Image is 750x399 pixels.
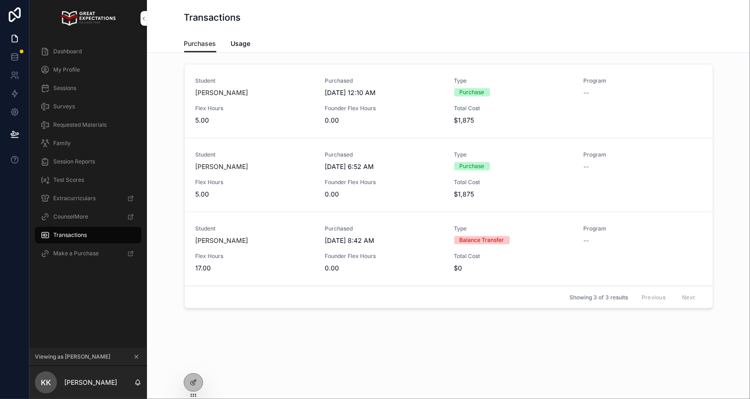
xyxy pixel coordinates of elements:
a: Transactions [35,227,141,243]
span: Transactions [53,231,87,239]
div: scrollable content [29,37,147,274]
span: Dashboard [53,48,82,55]
span: Student [196,151,314,158]
span: Surveys [53,103,75,110]
span: $0 [454,264,573,273]
span: Purchases [184,39,216,48]
span: Purchased [325,77,443,84]
span: [DATE] 12:10 AM [325,88,443,97]
span: CounselMore [53,213,88,220]
span: Purchased [325,225,443,232]
span: [DATE] 8:42 AM [325,236,443,245]
span: Program [583,77,702,84]
span: Purchased [325,151,443,158]
span: Total Cost [454,105,573,112]
span: Usage [231,39,251,48]
span: My Profile [53,66,80,73]
span: 0.00 [325,190,443,199]
img: App logo [61,11,115,26]
span: Founder Flex Hours [325,105,443,112]
a: [PERSON_NAME] [196,88,248,97]
a: Extracurriculars [35,190,141,207]
a: CounselMore [35,208,141,225]
a: Surveys [35,98,141,115]
span: Family [53,140,71,147]
span: Extracurriculars [53,195,96,202]
div: Purchase [460,88,485,96]
span: 0.00 [325,264,443,273]
span: Showing 3 of 3 results [570,294,628,301]
a: Usage [231,35,251,54]
a: My Profile [35,62,141,78]
span: Flex Hours [196,179,314,186]
a: Family [35,135,141,152]
h1: Transactions [184,11,241,24]
span: $1,875 [454,190,573,199]
span: Session Reports [53,158,95,165]
span: [DATE] 6:52 AM [325,162,443,171]
div: Purchase [460,162,485,170]
span: Flex Hours [196,253,314,260]
a: Dashboard [35,43,141,60]
div: Balance Transfer [460,236,504,244]
a: Requested Materials [35,117,141,133]
span: Student [196,77,314,84]
span: -- [583,236,589,245]
span: Program [583,151,702,158]
span: Type [454,225,573,232]
span: Requested Materials [53,121,107,129]
span: 5.00 [196,190,314,199]
a: Make a Purchase [35,245,141,262]
span: Viewing as [PERSON_NAME] [35,353,110,360]
span: Flex Hours [196,105,314,112]
a: Purchases [184,35,216,53]
a: Session Reports [35,153,141,170]
span: Make a Purchase [53,250,99,257]
span: Test Scores [53,176,84,184]
span: 17.00 [196,264,314,273]
span: $1,875 [454,116,573,125]
a: Test Scores [35,172,141,188]
span: -- [583,88,589,97]
p: [PERSON_NAME] [64,378,117,387]
span: Sessions [53,84,76,92]
span: Type [454,77,573,84]
span: Total Cost [454,253,573,260]
span: Total Cost [454,179,573,186]
span: Type [454,151,573,158]
span: Founder Flex Hours [325,179,443,186]
span: 0.00 [325,116,443,125]
span: -- [583,162,589,171]
a: Sessions [35,80,141,96]
a: [PERSON_NAME] [196,162,248,171]
span: KK [41,377,51,388]
a: [PERSON_NAME] [196,236,248,245]
span: 5.00 [196,116,314,125]
span: Founder Flex Hours [325,253,443,260]
span: Student [196,225,314,232]
span: Program [583,225,702,232]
